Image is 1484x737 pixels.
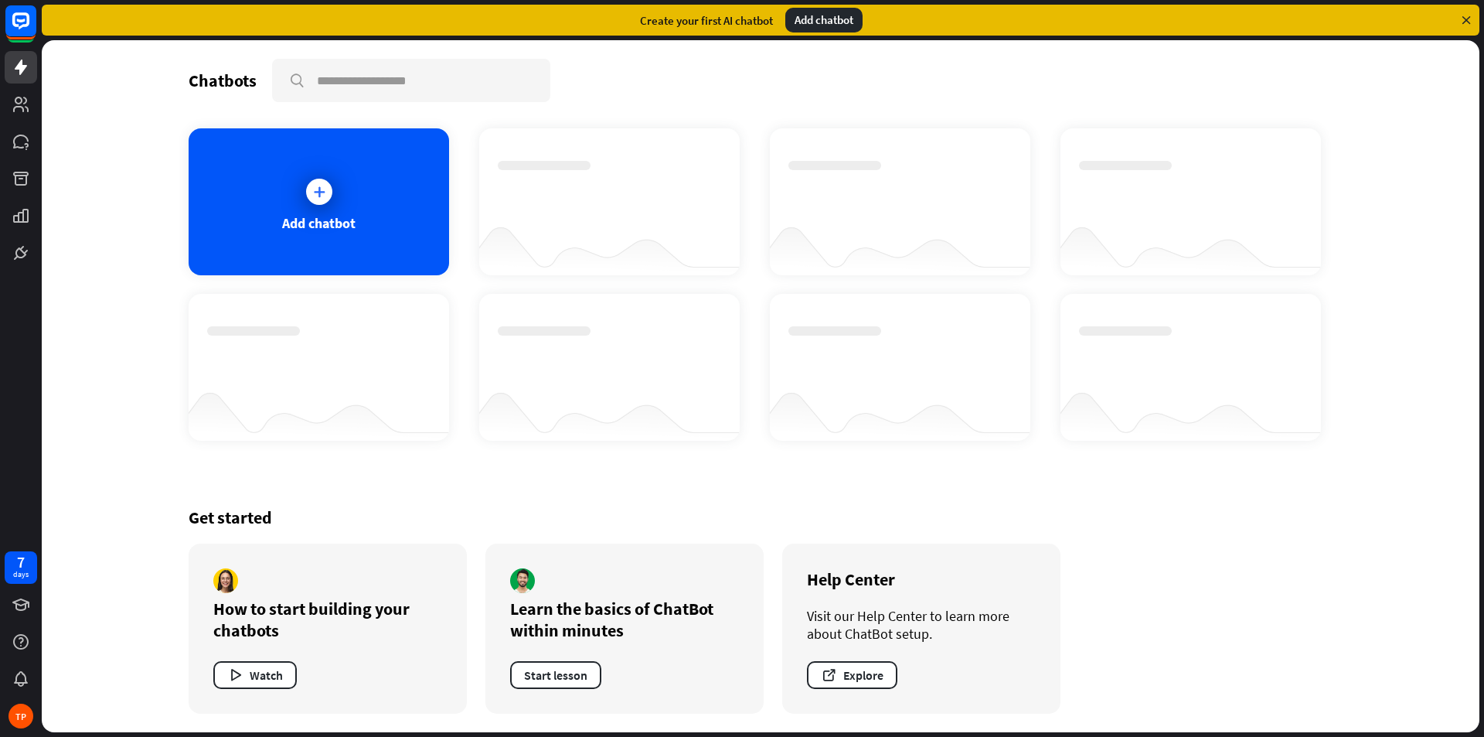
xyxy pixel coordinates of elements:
[213,568,238,593] img: author
[189,70,257,91] div: Chatbots
[13,569,29,580] div: days
[510,661,601,689] button: Start lesson
[12,6,59,53] button: Open LiveChat chat widget
[282,214,356,232] div: Add chatbot
[9,704,33,728] div: TP
[213,598,442,641] div: How to start building your chatbots
[213,661,297,689] button: Watch
[640,13,773,28] div: Create your first AI chatbot
[17,555,25,569] div: 7
[189,507,1333,528] div: Get started
[510,598,739,641] div: Learn the basics of ChatBot within minutes
[807,568,1036,590] div: Help Center
[807,607,1036,643] div: Visit our Help Center to learn more about ChatBot setup.
[807,661,897,689] button: Explore
[510,568,535,593] img: author
[785,8,863,32] div: Add chatbot
[5,551,37,584] a: 7 days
